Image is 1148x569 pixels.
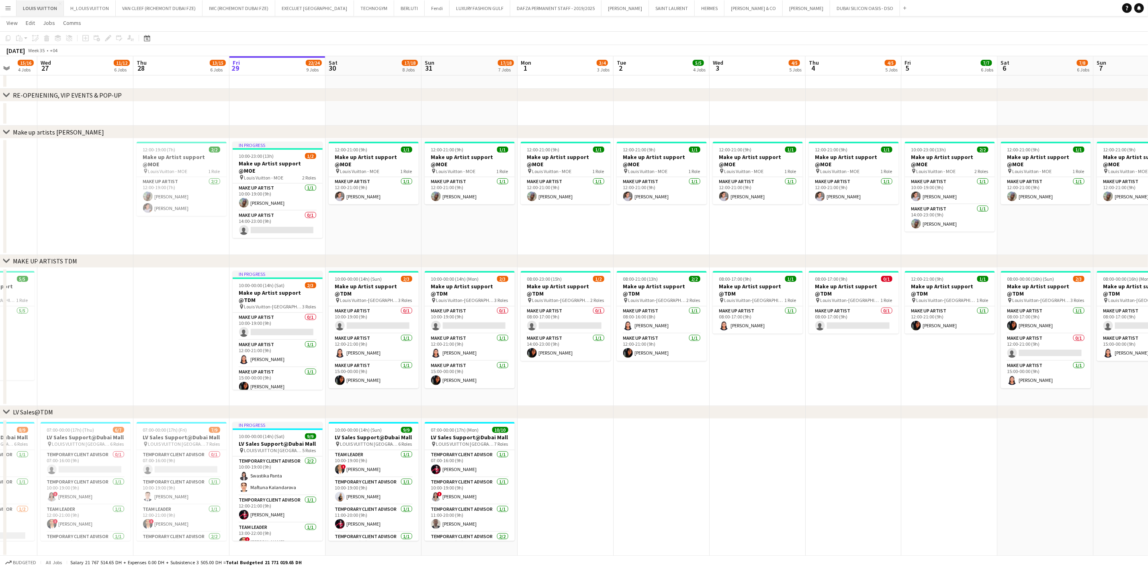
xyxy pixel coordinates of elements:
div: +04 [50,47,57,53]
app-card-role: Temporary Client Advisor1/107:00-16:00 (9h)[PERSON_NAME] [425,450,515,477]
app-card-role: Temporary Client Advisor0/107:00-16:00 (9h) [41,450,131,477]
span: Edit [26,19,35,27]
h3: LV Sales Support@Dubai Mall [41,434,131,441]
span: 6 Roles [111,441,124,447]
span: 12:00-21:00 (9h) [1103,147,1136,153]
span: 6 Roles [14,441,28,447]
app-card-role: Make up artist1/112:00-21:00 (9h)[PERSON_NAME] [425,334,515,361]
span: 1/1 [785,147,796,153]
a: Jobs [40,18,58,28]
h3: Make up Artist support @MOE [233,160,323,174]
span: 13/15 [210,60,226,66]
app-card-role: Temporary Client Advisor1/110:00-19:00 (9h)[PERSON_NAME] [329,477,419,505]
app-job-card: 08:00-17:00 (9h)1/1Make up Artist support @TDM Louis Vuitton-[GEOGRAPHIC_DATA]1 RoleMake up artis... [713,271,803,334]
span: Thu [137,59,147,66]
app-card-role: Make up artist1/110:00-19:00 (9h)[PERSON_NAME] [905,177,995,204]
app-card-role: Make up artist1/112:00-21:00 (9h)[PERSON_NAME] [521,177,611,204]
span: 5 Roles [303,447,316,453]
span: 1 Role [785,297,796,303]
span: 10:00-00:00 (14h) (Mon) [431,276,479,282]
span: 2/2 [977,147,988,153]
div: 10:00-23:00 (13h)2/2Make up Artist support @MOE Louis Vuitton - MOE2 RolesMake up artist1/110:00-... [905,142,995,232]
span: 0/1 [881,276,892,282]
span: 1/2 [593,276,604,282]
app-job-card: 10:00-00:00 (14h) (Sun)2/3Make up Artist support @TDM Louis Vuitton-[GEOGRAPHIC_DATA]3 RolesMake ... [329,271,419,388]
span: 3 Roles [495,297,508,303]
span: ! [149,519,154,524]
button: SAINT LAURENT [649,0,695,16]
span: 10:00-00:00 (14h) (Sun) [335,427,382,433]
span: 2 Roles [687,297,700,303]
span: 10:00-00:00 (14h) (Sun) [335,276,382,282]
span: Louis Vuitton-[GEOGRAPHIC_DATA] [724,297,785,303]
app-card-role: Make up artist1/115:00-00:00 (9h)[PERSON_NAME] [1001,361,1091,388]
span: Louis Vuitton - MOE [532,168,572,174]
app-card-role: Temporary Client Advisor1/112:00-21:00 (9h) [329,532,419,559]
span: Louis Vuitton-[GEOGRAPHIC_DATA] [532,297,591,303]
h3: Make up Artist support @TDM [425,283,515,297]
span: 1/1 [689,147,700,153]
div: 12:00-21:00 (9h)1/1Make up Artist support @MOE Louis Vuitton - MOE1 RoleMake up artist1/112:00-21... [713,142,803,204]
app-job-card: 12:00-21:00 (9h)1/1Make up Artist support @MOE Louis Vuitton - MOE1 RoleMake up artist1/112:00-21... [1001,142,1091,204]
h3: Make up Artist support @MOE [617,153,707,168]
div: 12:00-21:00 (9h)1/1Make up Artist support @MOE Louis Vuitton - MOE1 RoleMake up artist1/112:00-21... [329,142,419,204]
a: Edit [23,18,38,28]
span: 10:00-00:00 (14h) (Sat) [239,282,285,288]
span: 2/3 [497,276,508,282]
span: 2 Roles [591,297,604,303]
app-card-role: Team Leader1/112:00-21:00 (9h)![PERSON_NAME] [41,505,131,532]
app-card-role: Make up artist0/108:00-17:00 (9h) [809,306,899,334]
button: VAN CLEEF (RICHEMONT DUBAI FZE) [116,0,203,16]
app-job-card: 10:00-00:00 (14h) (Mon)2/3Make up Artist support @TDM Louis Vuitton-[GEOGRAPHIC_DATA]3 RolesMake ... [425,271,515,388]
h3: Make up Artist support @TDM [713,283,803,297]
span: 17/18 [402,60,418,66]
span: Sat [1001,59,1010,66]
app-card-role: Temporary Client Advisor2/210:00-19:00 (9h)Swastika PantaMaftuna Kalandarova [233,457,323,496]
div: 08:00-21:00 (13h)2/2Make up Artist support @TDM Louis Vuitton-[GEOGRAPHIC_DATA]2 RolesMake up art... [617,271,707,361]
app-card-role: Make up artist1/108:00-17:00 (9h)[PERSON_NAME] [713,306,803,334]
app-card-role: Make up artist0/110:00-19:00 (9h) [425,306,515,334]
span: Louis Vuitton - MOE [628,168,668,174]
app-job-card: 12:00-21:00 (9h)1/1Make up Artist support @TDM Louis Vuitton-[GEOGRAPHIC_DATA]1 RoleMake up artis... [905,271,995,334]
app-card-role: Team Leader1/112:00-21:00 (9h)![PERSON_NAME] [137,505,227,532]
span: 07:00-00:00 (17h) (Fri) [143,427,187,433]
span: 12:00-21:00 (9h) [431,147,464,153]
div: [DATE] [6,47,25,55]
span: Fri [233,59,240,66]
span: 1 Role [497,168,508,174]
app-job-card: 07:00-00:00 (17h) (Thu)6/7LV Sales Support@Dubai Mall LOUIS VUITTON [GEOGRAPHIC_DATA] - [GEOGRAPH... [41,422,131,541]
app-card-role: Temporary Client Advisor1/111:00-20:00 (9h)[PERSON_NAME] [329,505,419,532]
h3: Make up Artist support @MOE [521,153,611,168]
app-job-card: 12:00-21:00 (9h)1/1Make up Artist support @MOE Louis Vuitton - MOE1 RoleMake up artist1/112:00-21... [425,142,515,204]
span: Week 35 [27,47,47,53]
h3: LV Sales Support@Dubai Mall [137,434,227,441]
h3: Make up Artist support @TDM [905,283,995,297]
span: 07:00-00:00 (17h) (Thu) [47,427,94,433]
span: 27 [39,63,51,73]
span: 6 Roles [399,441,412,447]
h3: Make up Artist support @MOE [905,153,995,168]
span: Sun [425,59,434,66]
span: 5/5 [17,276,28,282]
button: DAFZA PERMANENT STAFF - 2019/2025 [510,0,602,16]
span: Louis Vuitton - MOE [244,175,284,181]
span: LOUIS VUITTON [GEOGRAPHIC_DATA] - [GEOGRAPHIC_DATA] [436,441,495,447]
app-card-role: Make up artist1/112:00-21:00 (9h)[PERSON_NAME] [425,177,515,204]
div: In progress10:00-00:00 (14h) (Sat)2/3Make up Artist support @TDM Louis Vuitton-[GEOGRAPHIC_DATA]3... [233,271,323,390]
app-card-role: Make up artist0/112:00-21:00 (9h) [1001,334,1091,361]
app-card-role: Make up artist1/110:00-19:00 (9h)[PERSON_NAME] [233,184,323,211]
button: LOUIS VUITTON [16,0,64,16]
span: 1/1 [785,276,796,282]
span: Louis Vuitton - MOE [1109,168,1148,174]
app-card-role: Make up artist2/212:00-19:00 (7h)[PERSON_NAME][PERSON_NAME] [137,177,227,216]
span: Louis Vuitton-[GEOGRAPHIC_DATA] [628,297,687,303]
span: Louis Vuitton - MOE [1013,168,1052,174]
app-job-card: 07:00-00:00 (17h) (Fri)7/9LV Sales Support@Dubai Mall LOUIS VUITTON [GEOGRAPHIC_DATA] - [GEOGRAPH... [137,422,227,541]
span: 17/18 [498,60,514,66]
app-card-role: Make up artist1/115:00-00:00 (9h)[PERSON_NAME] [233,367,323,395]
span: 22/24 [306,60,322,66]
button: H_LOUIS VUITTON [64,0,116,16]
span: Louis Vuitton - MOE [148,168,188,174]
